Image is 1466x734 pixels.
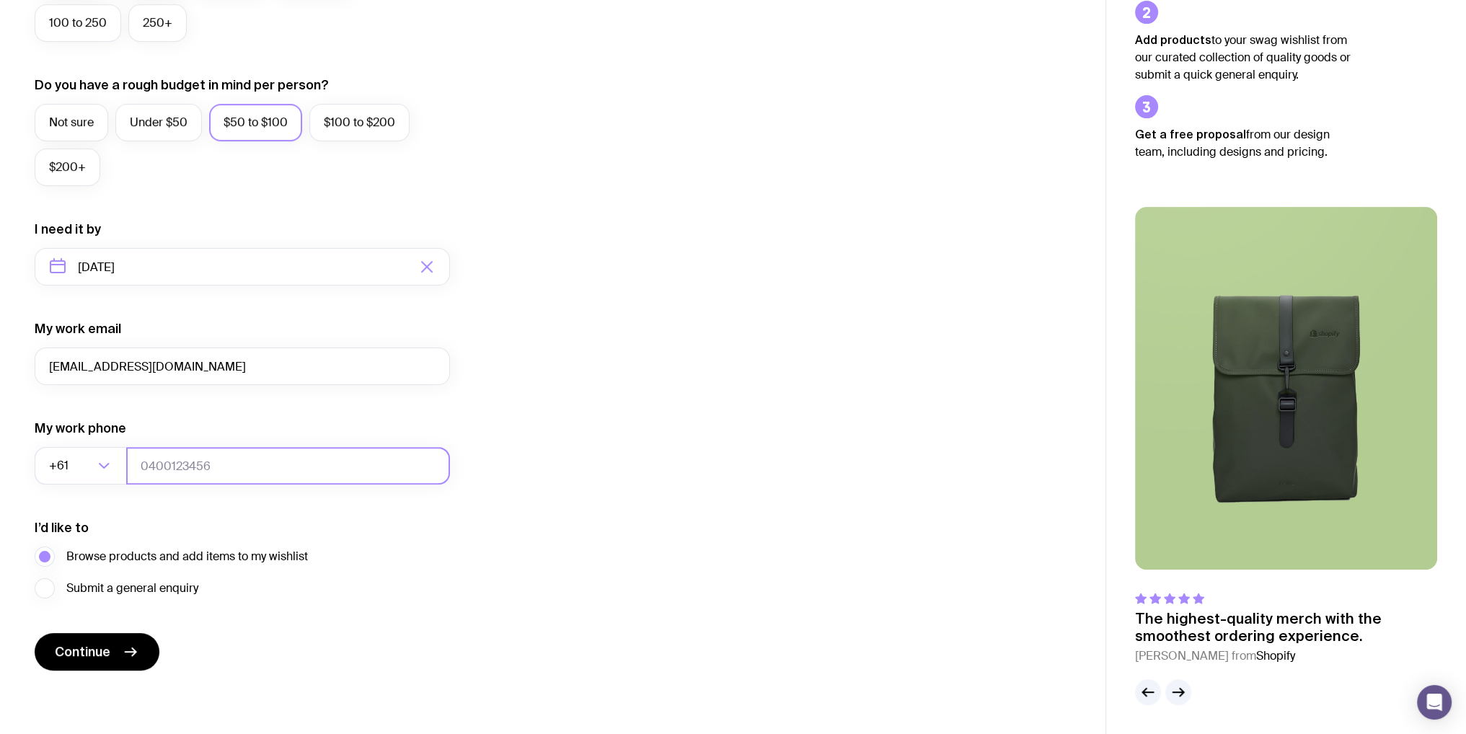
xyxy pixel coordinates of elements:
[1135,33,1211,46] strong: Add products
[35,420,126,437] label: My work phone
[1135,125,1351,161] p: from our design team, including designs and pricing.
[66,548,308,565] span: Browse products and add items to my wishlist
[1135,128,1246,141] strong: Get a free proposal
[1135,31,1351,84] p: to your swag wishlist from our curated collection of quality goods or submit a quick general enqu...
[35,348,450,385] input: you@email.com
[35,447,127,485] div: Search for option
[1135,647,1437,665] cite: [PERSON_NAME] from
[35,248,450,286] input: Select a target date
[115,104,202,141] label: Under $50
[1256,648,1295,663] span: Shopify
[71,447,94,485] input: Search for option
[126,447,450,485] input: 0400123456
[35,519,89,536] label: I’d like to
[49,447,71,485] span: +61
[209,104,302,141] label: $50 to $100
[35,4,121,42] label: 100 to 250
[309,104,410,141] label: $100 to $200
[35,76,329,94] label: Do you have a rough budget in mind per person?
[128,4,187,42] label: 250+
[1417,685,1452,720] div: Open Intercom Messenger
[35,633,159,671] button: Continue
[55,643,110,660] span: Continue
[35,104,108,141] label: Not sure
[66,580,198,597] span: Submit a general enquiry
[35,221,101,238] label: I need it by
[35,149,100,186] label: $200+
[1135,610,1437,645] p: The highest-quality merch with the smoothest ordering experience.
[35,320,121,337] label: My work email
